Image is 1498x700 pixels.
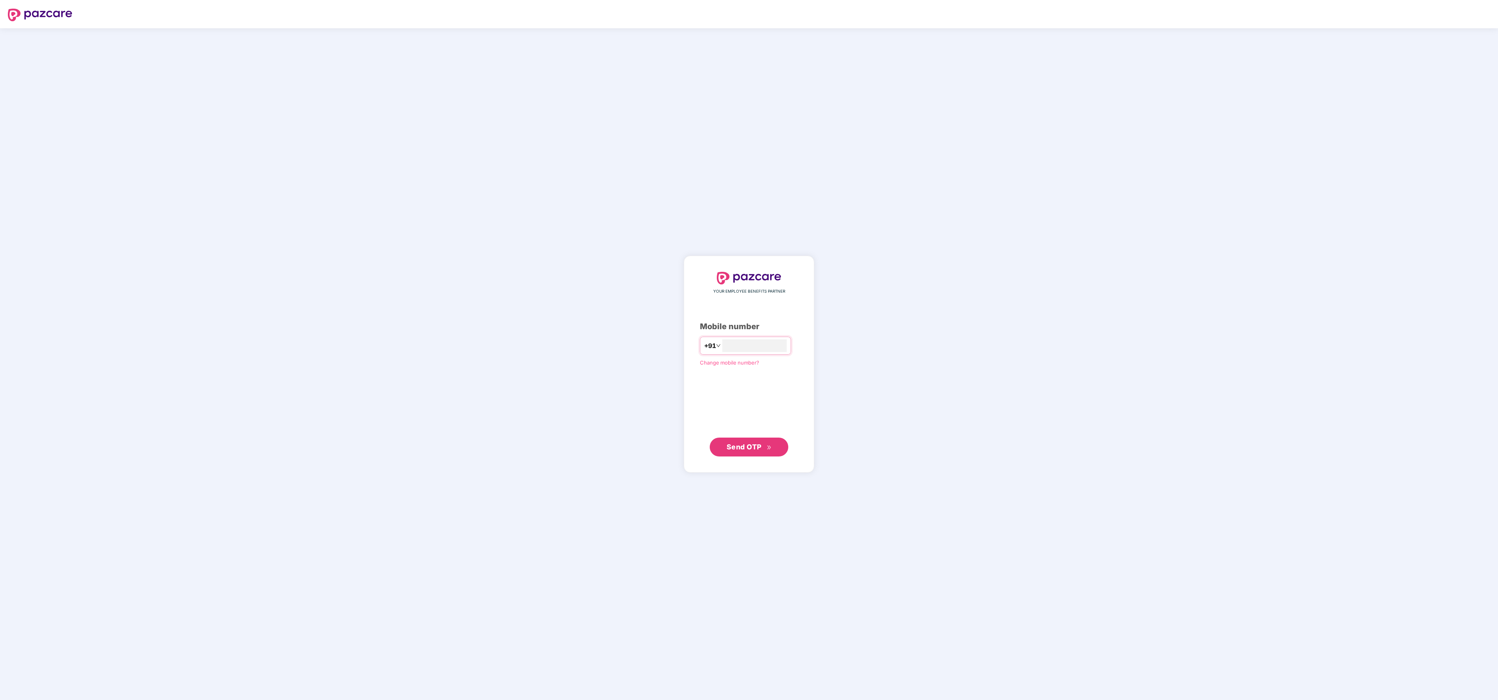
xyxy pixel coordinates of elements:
[700,321,798,333] div: Mobile number
[717,272,781,284] img: logo
[727,443,762,451] span: Send OTP
[716,343,721,348] span: down
[713,288,785,295] span: YOUR EMPLOYEE BENEFITS PARTNER
[700,359,759,366] a: Change mobile number?
[710,438,788,456] button: Send OTPdouble-right
[8,9,72,21] img: logo
[767,445,772,450] span: double-right
[704,341,716,351] span: +91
